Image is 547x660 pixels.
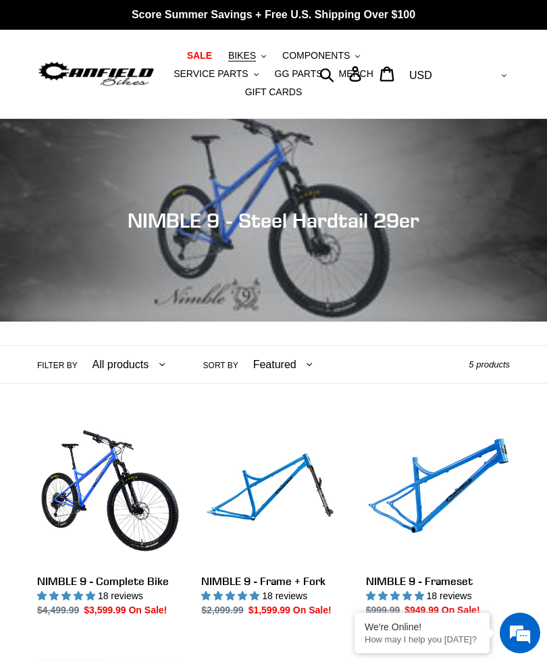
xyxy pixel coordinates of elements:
span: COMPONENTS [282,50,350,61]
label: Filter by [37,359,78,372]
button: COMPONENTS [276,47,367,65]
button: SERVICE PARTS [167,65,265,83]
span: NIMBLE 9 - Steel Hardtail 29er [128,208,419,232]
a: GIFT CARDS [238,83,309,101]
div: We're Online! [365,621,479,632]
span: GIFT CARDS [245,86,303,98]
span: BIKES [228,50,256,61]
span: GG PARTS [275,68,323,80]
span: SERVICE PARTS [174,68,248,80]
label: Sort by [203,359,238,372]
span: SALE [187,50,212,61]
img: Canfield Bikes [37,59,155,89]
button: BIKES [222,47,273,65]
span: 5 products [469,359,510,370]
a: SALE [180,47,219,65]
a: GG PARTS [268,65,330,83]
p: How may I help you today? [365,634,479,644]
